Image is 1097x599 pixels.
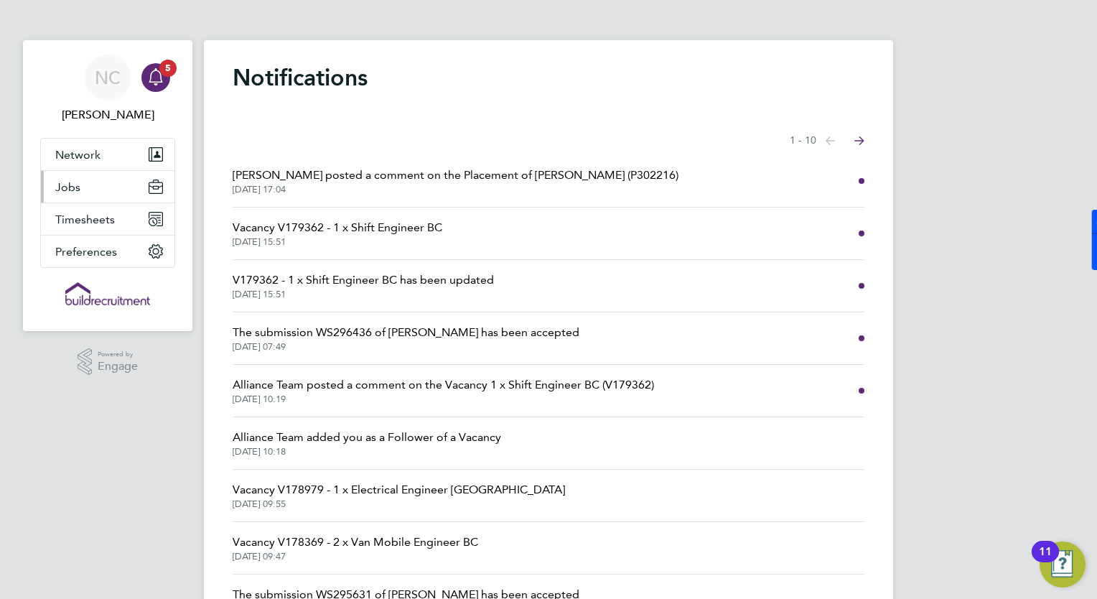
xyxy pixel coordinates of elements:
button: Open Resource Center, 11 new notifications [1040,542,1086,588]
a: 5 [141,55,170,101]
span: [DATE] 17:04 [233,184,678,195]
button: Jobs [41,171,174,203]
span: Engage [98,361,138,373]
a: V179362 - 1 x Shift Engineer BC has been updated[DATE] 15:51 [233,271,494,300]
span: [DATE] 07:49 [233,341,579,353]
span: [DATE] 15:51 [233,289,494,300]
span: Jobs [55,180,80,194]
span: Preferences [55,245,117,259]
a: Alliance Team added you as a Follower of a Vacancy[DATE] 10:18 [233,429,501,458]
nav: Main navigation [23,40,192,331]
a: Powered byEngage [78,348,139,376]
span: [DATE] 10:18 [233,446,501,458]
span: Vacancy V179362 - 1 x Shift Engineer BC [233,219,442,236]
a: The submission WS296436 of [PERSON_NAME] has been accepted[DATE] 07:49 [233,324,579,353]
div: 11 [1039,552,1052,570]
span: [DATE] 09:47 [233,551,478,562]
span: V179362 - 1 x Shift Engineer BC has been updated [233,271,494,289]
span: 5 [159,60,177,77]
a: Go to home page [40,282,175,305]
button: Preferences [41,236,174,267]
span: Vacancy V178979 - 1 x Electrical Engineer [GEOGRAPHIC_DATA] [233,481,565,498]
span: Vacancy V178369 - 2 x Van Mobile Engineer BC [233,534,478,551]
span: [PERSON_NAME] posted a comment on the Placement of [PERSON_NAME] (P302216) [233,167,678,184]
span: NC [95,68,121,87]
a: NC[PERSON_NAME] [40,55,175,124]
a: [PERSON_NAME] posted a comment on the Placement of [PERSON_NAME] (P302216)[DATE] 17:04 [233,167,678,195]
span: Network [55,148,101,162]
a: Alliance Team posted a comment on the Vacancy 1 x Shift Engineer BC (V179362)[DATE] 10:19 [233,376,654,405]
span: Natalie Carr [40,106,175,124]
button: Timesheets [41,203,174,235]
button: Network [41,139,174,170]
span: [DATE] 15:51 [233,236,442,248]
span: Alliance Team posted a comment on the Vacancy 1 x Shift Engineer BC (V179362) [233,376,654,394]
span: 1 - 10 [790,134,816,148]
img: buildrec-logo-retina.png [65,282,150,305]
span: Powered by [98,348,138,361]
a: Vacancy V178369 - 2 x Van Mobile Engineer BC[DATE] 09:47 [233,534,478,562]
h1: Notifications [233,63,864,92]
span: The submission WS296436 of [PERSON_NAME] has been accepted [233,324,579,341]
span: [DATE] 09:55 [233,498,565,510]
span: Alliance Team added you as a Follower of a Vacancy [233,429,501,446]
a: Vacancy V178979 - 1 x Electrical Engineer [GEOGRAPHIC_DATA][DATE] 09:55 [233,481,565,510]
a: Vacancy V179362 - 1 x Shift Engineer BC[DATE] 15:51 [233,219,442,248]
span: [DATE] 10:19 [233,394,654,405]
span: Timesheets [55,213,115,226]
nav: Select page of notifications list [790,126,864,155]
